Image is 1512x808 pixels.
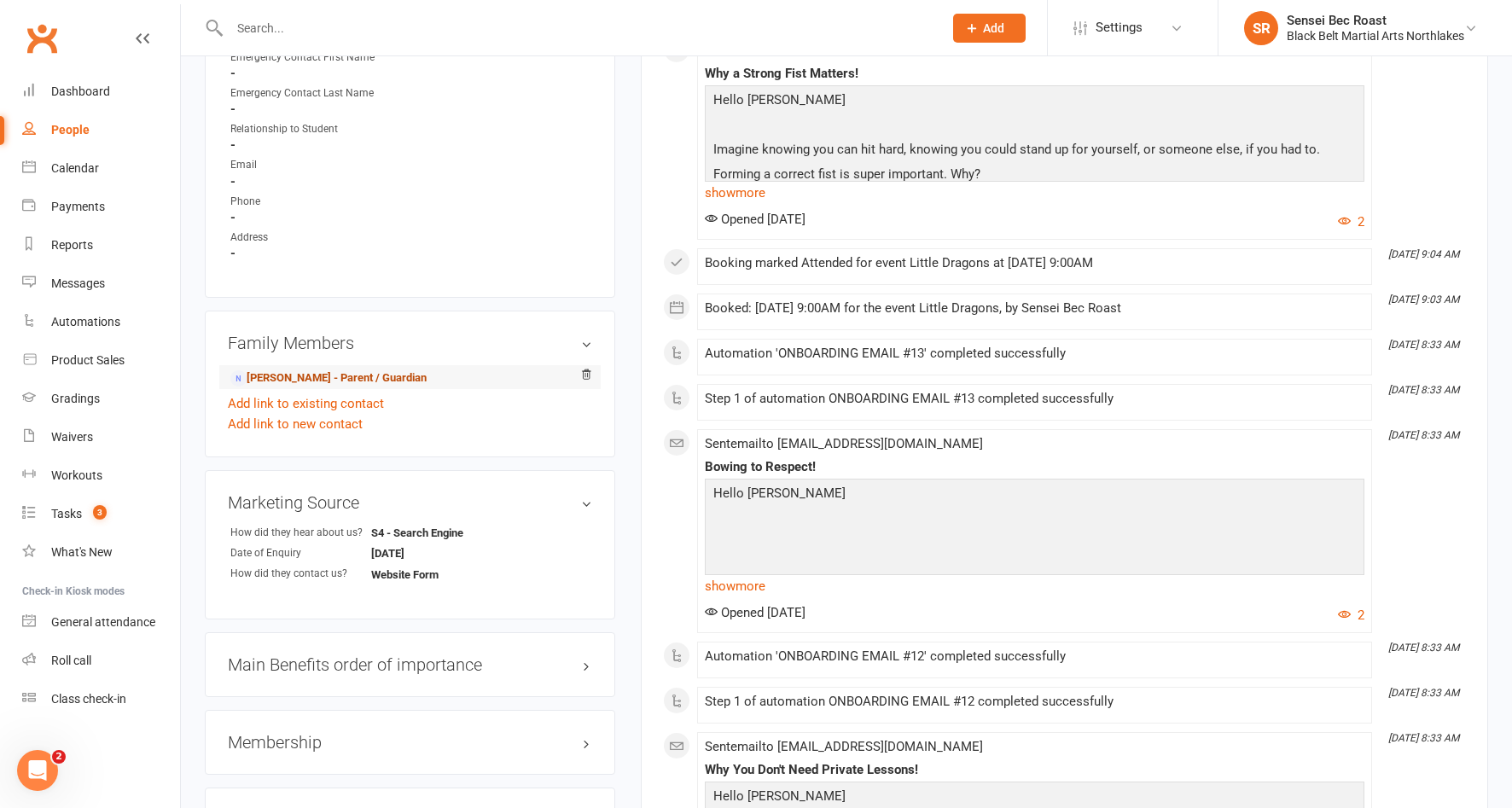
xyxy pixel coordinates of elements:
a: show more [705,181,1364,205]
div: Step 1 of automation ONBOARDING EMAIL #12 completed successfully [705,695,1364,709]
h3: Family Members [228,334,592,352]
strong: - [230,66,592,81]
div: Sensei Bec Roast [1287,13,1464,28]
i: [DATE] 8:33 AM [1388,687,1459,699]
strong: S4 - Search Engine [371,526,469,539]
h3: Main Benefits order of importance [228,655,592,674]
div: Dashboard [51,84,110,98]
strong: Website Form [371,568,469,581]
a: Calendar [22,149,180,188]
div: Booked: [DATE] 9:00AM for the event Little Dragons, by Sensei Bec Roast [705,301,1364,316]
div: Class check-in [51,692,126,706]
a: Payments [22,188,180,226]
i: [DATE] 8:33 AM [1388,384,1459,396]
div: Email [230,157,371,173]
span: Sent email to [EMAIL_ADDRESS][DOMAIN_NAME] [705,436,983,451]
span: Settings [1096,9,1143,47]
div: Automation 'ONBOARDING EMAIL #13' completed successfully [705,346,1364,361]
a: Workouts [22,456,180,495]
a: Waivers [22,418,180,456]
div: Booking marked Attended for event Little Dragons at [DATE] 9:00AM [705,256,1364,270]
div: What's New [51,545,113,559]
a: Roll call [22,642,180,680]
div: Why You Don't Need Private Lessons! [705,763,1364,777]
span: Sent email to [EMAIL_ADDRESS][DOMAIN_NAME] [705,739,983,754]
div: How did they hear about us? [230,525,371,541]
p: Hello [PERSON_NAME] [709,483,1360,508]
p: Forming a correct fist is super important. Why? [709,164,1360,189]
div: Emergency Contact Last Name [230,85,374,102]
i: [DATE] 8:33 AM [1388,642,1459,654]
div: Automation 'ONBOARDING EMAIL #12' completed successfully [705,649,1364,664]
div: Payments [51,200,105,213]
a: Dashboard [22,73,180,111]
span: 2 [52,750,66,764]
div: Relationship to Student [230,121,371,137]
p: Hello [PERSON_NAME] [709,90,1360,114]
a: show more [705,574,1364,598]
a: People [22,111,180,149]
div: How did they contact us? [230,566,371,582]
span: Opened [DATE] [705,605,805,620]
div: Product Sales [51,353,125,367]
div: Emergency Contact First Name [230,49,375,66]
span: Add [983,21,1004,35]
div: Messages [51,276,105,290]
button: 2 [1338,605,1364,625]
div: Bowing to Respect! [705,460,1364,474]
div: People [51,123,90,137]
button: 2 [1338,212,1364,232]
div: Automations [51,315,120,328]
a: [PERSON_NAME] - Parent / Guardian [230,369,427,387]
a: Reports [22,226,180,264]
a: Messages [22,264,180,303]
a: General attendance kiosk mode [22,603,180,642]
div: Gradings [51,392,100,405]
iframe: Intercom live chat [17,750,58,791]
div: Address [230,230,371,246]
a: Gradings [22,380,180,418]
h3: Marketing Source [228,493,592,512]
i: [DATE] 9:03 AM [1388,294,1459,305]
div: Black Belt Martial Arts Northlakes [1287,28,1464,44]
a: Clubworx [20,17,63,60]
a: Add link to new contact [228,414,363,434]
input: Search... [224,16,931,40]
h3: Membership [228,733,592,752]
span: 3 [93,505,107,520]
strong: [DATE] [371,547,469,560]
a: Automations [22,303,180,341]
strong: - [230,174,592,189]
div: Tasks [51,507,82,520]
div: Calendar [51,161,99,175]
div: Roll call [51,654,91,667]
i: [DATE] 8:33 AM [1388,339,1459,351]
strong: - [230,210,592,225]
a: Class kiosk mode [22,680,180,718]
div: SR [1244,11,1278,45]
a: What's New [22,533,180,572]
i: [DATE] 8:33 AM [1388,732,1459,744]
div: Why a Strong Fist Matters! [705,67,1364,81]
strong: - [230,137,592,153]
div: Date of Enquiry [230,545,371,561]
strong: - [230,102,592,117]
strong: - [230,246,592,261]
div: Step 1 of automation ONBOARDING EMAIL #13 completed successfully [705,392,1364,406]
div: Waivers [51,430,93,444]
span: Opened [DATE] [705,212,805,227]
i: [DATE] 8:33 AM [1388,429,1459,441]
div: Phone [230,194,371,210]
a: Tasks 3 [22,495,180,533]
div: Reports [51,238,93,252]
div: Workouts [51,468,102,482]
p: Imagine knowing you can hit hard, knowing you could stand up for yourself, or someone else, if yo... [709,139,1360,164]
i: [DATE] 9:04 AM [1388,248,1459,260]
button: Add [953,14,1026,43]
div: General attendance [51,615,155,629]
a: Product Sales [22,341,180,380]
a: Add link to existing contact [228,393,384,414]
